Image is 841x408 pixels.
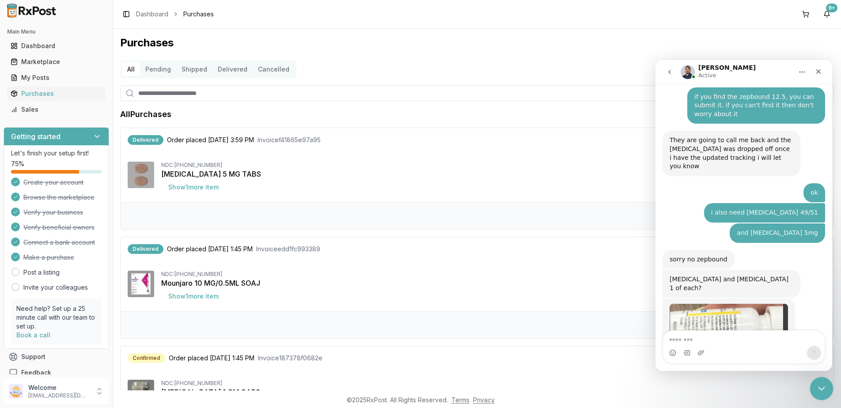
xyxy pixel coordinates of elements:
[9,384,23,398] img: User avatar
[4,55,109,69] button: Marketplace
[4,365,109,381] button: Feedback
[11,57,102,66] div: Marketplace
[161,162,826,169] div: NDC: [PHONE_NUMBER]
[122,62,140,76] button: All
[4,39,109,53] button: Dashboard
[28,383,90,392] p: Welcome
[11,131,61,142] h3: Getting started
[120,108,171,121] h1: All Purchases
[167,136,254,144] span: Order placed [DATE] 3:59 PM
[161,169,826,179] div: [MEDICAL_DATA] 5 MG TABS
[128,135,163,145] div: Delivered
[4,4,60,18] img: RxPost Logo
[7,238,170,326] div: Manuel says…
[11,105,102,114] div: Sales
[810,377,833,400] iframe: Intercom live chat
[451,396,470,404] a: Terms
[140,62,176,76] button: Pending
[136,10,214,19] nav: breadcrumb
[655,60,832,371] iframe: Intercom live chat
[7,28,106,35] h2: Main Menu
[136,10,168,19] a: Dashboard
[7,70,106,86] a: My Posts
[7,54,106,70] a: Marketplace
[820,7,834,21] button: 9+
[28,392,90,399] p: [EMAIL_ADDRESS][DOMAIN_NAME]
[7,86,106,102] a: Purchases
[23,268,60,277] a: Post a listing
[23,178,83,187] span: Create your account
[256,245,320,253] span: Invoice edd1fc993389
[21,368,51,377] span: Feedback
[128,162,154,188] img: Eliquis 5 MG TABS
[28,289,35,296] button: Gif picker
[4,349,109,365] button: Support
[473,396,495,404] a: Privacy
[258,136,321,144] span: Invoice f41865e97a95
[23,283,88,292] a: Invite your colleagues
[8,271,169,286] textarea: Message…
[120,36,834,50] h1: Purchases
[23,238,95,247] span: Connect a bank account
[23,208,83,217] span: Verify your business
[826,4,837,12] div: 9+
[161,288,226,304] button: Show1more item
[161,387,826,397] div: [MEDICAL_DATA] 1 GM CAPS
[128,271,154,297] img: Mounjaro 10 MG/0.5ML SOAJ
[258,354,322,363] span: Invoice 187378f0682e
[7,38,106,54] a: Dashboard
[128,380,154,406] img: Vascepa 1 GM CAPS
[4,102,109,117] button: Sales
[4,71,109,85] button: My Posts
[7,102,106,117] a: Sales
[11,159,24,168] span: 75 %
[212,62,253,76] button: Delivered
[167,245,253,253] span: Order placed [DATE] 1:45 PM
[183,10,214,19] span: Purchases
[23,223,95,232] span: Verify beneficial owners
[253,62,295,76] button: Cancelled
[161,179,226,195] button: Show1more item
[23,193,95,202] span: Browse the marketplace
[161,380,826,387] div: NDC: [PHONE_NUMBER]
[16,331,50,339] a: Book a call
[11,73,102,82] div: My Posts
[176,62,212,76] a: Shipped
[128,244,163,254] div: Delivered
[128,353,165,363] div: Confirmed
[161,271,826,278] div: NDC: [PHONE_NUMBER]
[161,278,826,288] div: Mounjaro 10 MG/0.5ML SOAJ
[11,89,102,98] div: Purchases
[23,253,74,262] span: Make a purchase
[16,304,96,331] p: Need help? Set up a 25 minute call with our team to set up.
